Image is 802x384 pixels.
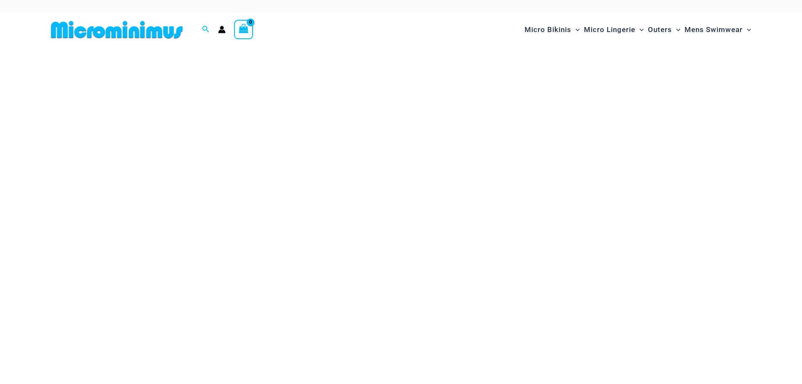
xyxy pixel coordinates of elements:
span: Menu Toggle [672,19,680,40]
span: Menu Toggle [743,19,751,40]
a: Mens SwimwearMenu ToggleMenu Toggle [682,17,753,43]
nav: Site Navigation [521,16,755,44]
span: Menu Toggle [571,19,580,40]
a: Search icon link [202,24,210,35]
a: OutersMenu ToggleMenu Toggle [646,17,682,43]
span: Micro Lingerie [584,19,635,40]
span: Menu Toggle [635,19,644,40]
img: MM SHOP LOGO FLAT [48,20,186,39]
span: Outers [648,19,672,40]
span: Mens Swimwear [685,19,743,40]
a: View Shopping Cart, empty [234,20,253,39]
a: Account icon link [218,26,226,33]
a: Micro BikinisMenu ToggleMenu Toggle [522,17,582,43]
a: Micro LingerieMenu ToggleMenu Toggle [582,17,646,43]
span: Micro Bikinis [525,19,571,40]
